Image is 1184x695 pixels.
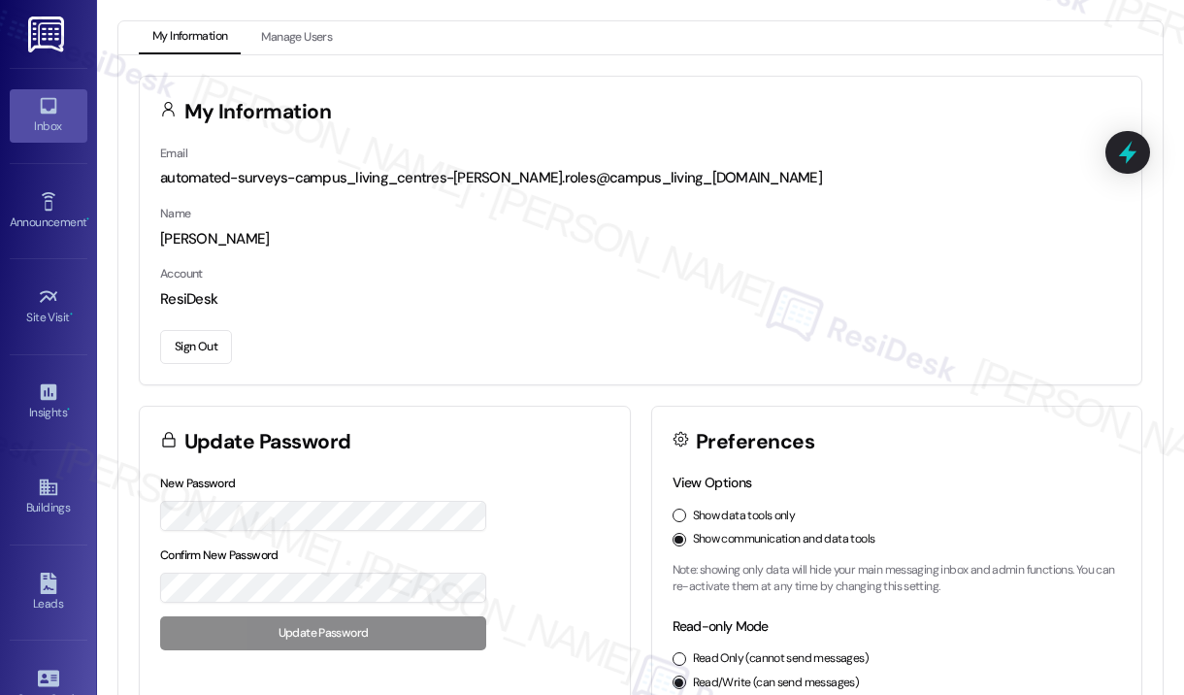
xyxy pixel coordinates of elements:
[86,213,89,226] span: •
[67,403,70,416] span: •
[184,102,332,122] h3: My Information
[160,289,1121,310] div: ResiDesk
[70,308,73,321] span: •
[247,21,345,54] button: Manage Users
[10,281,87,333] a: Site Visit •
[160,229,1121,249] div: [PERSON_NAME]
[139,21,241,54] button: My Information
[693,508,796,525] label: Show data tools only
[184,432,351,452] h3: Update Password
[28,17,68,52] img: ResiDesk Logo
[10,89,87,142] a: Inbox
[696,432,814,452] h3: Preferences
[160,547,279,563] label: Confirm New Password
[160,330,232,364] button: Sign Out
[160,266,203,281] label: Account
[10,567,87,619] a: Leads
[10,376,87,428] a: Insights •
[693,531,875,548] label: Show communication and data tools
[10,471,87,523] a: Buildings
[693,650,869,668] label: Read Only (cannot send messages)
[673,617,769,635] label: Read-only Mode
[160,206,191,221] label: Name
[673,474,752,491] label: View Options
[693,675,860,692] label: Read/Write (can send messages)
[160,476,236,491] label: New Password
[160,146,187,161] label: Email
[673,562,1122,596] p: Note: showing only data will hide your main messaging inbox and admin functions. You can re-activ...
[160,168,1121,188] div: automated-surveys-campus_living_centres-[PERSON_NAME].roles@campus_living_[DOMAIN_NAME]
